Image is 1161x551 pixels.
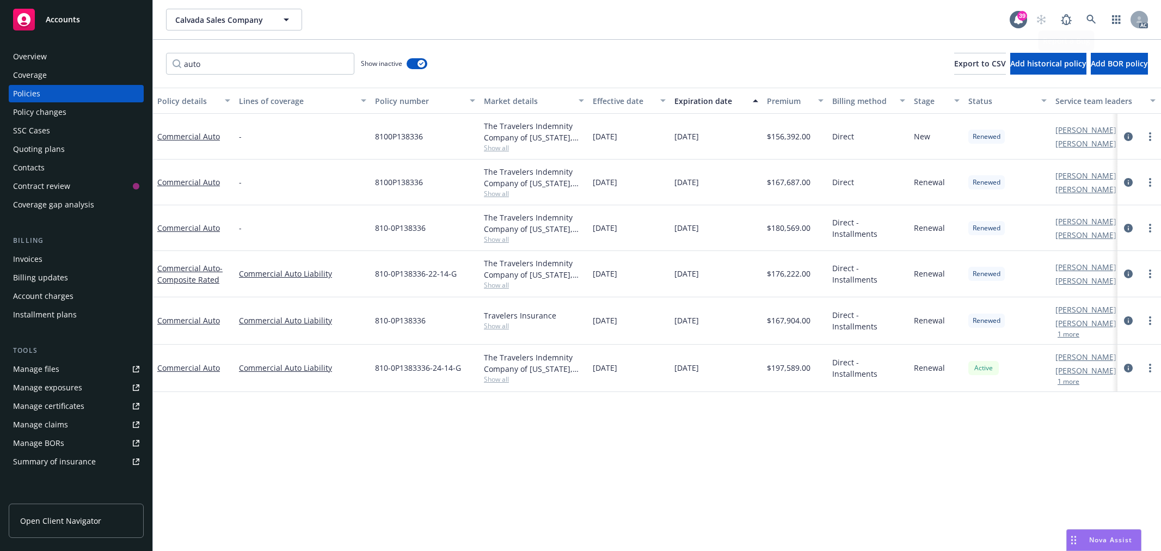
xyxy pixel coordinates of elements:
div: Contract review [13,177,70,195]
div: Stage [914,95,948,107]
a: more [1144,176,1157,189]
span: [DATE] [674,222,699,234]
a: Commercial Auto Liability [239,362,366,374]
span: Add historical policy [1010,58,1086,69]
span: $167,904.00 [767,315,810,326]
span: Direct - Installments [832,217,905,240]
span: Direct [832,176,854,188]
span: [DATE] [674,268,699,279]
span: Renewed [973,132,1000,142]
span: Show inactive [361,59,402,68]
a: [PERSON_NAME] [1055,261,1116,273]
span: [DATE] [593,176,617,188]
div: Billing method [832,95,893,107]
a: Manage exposures [9,379,144,396]
button: Nova Assist [1066,529,1141,551]
div: Premium [767,95,812,107]
a: [PERSON_NAME] [1055,304,1116,315]
a: more [1144,314,1157,327]
div: Tools [9,345,144,356]
span: [DATE] [593,268,617,279]
div: The Travelers Indemnity Company of [US_STATE], Travelers Insurance [484,258,584,280]
div: Service team leaders [1055,95,1144,107]
a: Report a Bug [1055,9,1077,30]
span: [DATE] [674,131,699,142]
a: SSC Cases [9,122,144,139]
button: Export to CSV [954,53,1006,75]
a: Contacts [9,159,144,176]
a: Billing updates [9,269,144,286]
div: Account charges [13,287,73,305]
span: Calvada Sales Company [175,14,269,26]
div: Analytics hub [9,492,144,503]
button: Status [964,88,1051,114]
a: Policies [9,85,144,102]
span: - [239,131,242,142]
span: Show all [484,143,584,152]
div: Installment plans [13,306,77,323]
span: $167,687.00 [767,176,810,188]
div: Lines of coverage [239,95,354,107]
a: Manage files [9,360,144,378]
span: Show all [484,189,584,198]
span: 810-0P138336-22-14-G [375,268,457,279]
span: [DATE] [593,222,617,234]
a: more [1144,130,1157,143]
span: Renewal [914,362,945,374]
button: 1 more [1058,378,1079,385]
div: Quoting plans [13,140,65,158]
button: Effective date [588,88,670,114]
div: Invoices [13,250,42,268]
a: Search [1080,9,1102,30]
div: Manage files [13,360,59,378]
span: 8100P138336 [375,131,423,142]
a: Installment plans [9,306,144,323]
a: more [1144,222,1157,235]
a: Manage certificates [9,397,144,415]
a: Commercial Auto [157,263,223,285]
a: [PERSON_NAME] [1055,351,1116,363]
div: The Travelers Indemnity Company of [US_STATE], Travelers Insurance [484,212,584,235]
a: [PERSON_NAME] [1055,216,1116,227]
span: Direct - Installments [832,357,905,379]
span: Renewed [973,177,1000,187]
span: [DATE] [674,176,699,188]
button: Lines of coverage [235,88,371,114]
div: Summary of insurance [13,453,96,470]
div: Manage claims [13,416,68,433]
button: 1 more [1058,331,1079,338]
span: $176,222.00 [767,268,810,279]
div: The Travelers Indemnity Company of [US_STATE], Travelers Insurance [484,120,584,143]
div: Manage BORs [13,434,64,452]
a: Manage claims [9,416,144,433]
a: Summary of insurance [9,453,144,470]
div: Manage exposures [13,379,82,396]
span: Show all [484,375,584,384]
button: Premium [763,88,828,114]
a: circleInformation [1122,362,1135,375]
div: Policy number [375,95,463,107]
span: Nova Assist [1089,535,1132,544]
span: [DATE] [593,362,617,374]
span: - [239,176,242,188]
a: Start snowing [1030,9,1052,30]
a: Accounts [9,4,144,35]
button: Add BOR policy [1091,53,1148,75]
a: Quoting plans [9,140,144,158]
div: Coverage [13,66,47,84]
span: Direct - Installments [832,262,905,285]
span: [DATE] [674,362,699,374]
button: Expiration date [670,88,763,114]
button: Policy number [371,88,480,114]
input: Filter by keyword... [166,53,354,75]
a: [PERSON_NAME] [1055,183,1116,195]
a: [PERSON_NAME] [1055,275,1116,286]
a: [PERSON_NAME] [1055,229,1116,241]
a: Manage BORs [9,434,144,452]
div: Policy details [157,95,218,107]
a: Commercial Auto Liability [239,268,366,279]
span: Show all [484,235,584,244]
span: Renewed [973,316,1000,326]
a: Coverage gap analysis [9,196,144,213]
